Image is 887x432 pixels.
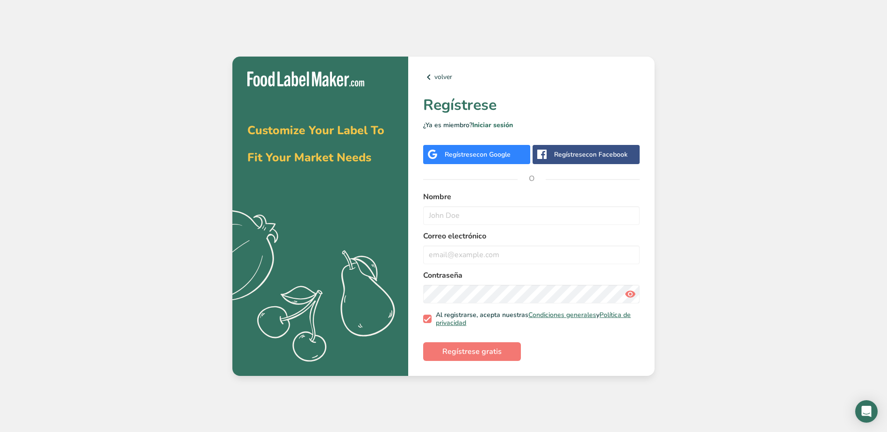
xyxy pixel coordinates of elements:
label: Correo electrónico [423,230,640,242]
span: Al registrarse, acepta nuestras y [432,311,636,327]
p: ¿Ya es miembro? [423,120,640,130]
div: Regístrese [554,150,627,159]
button: Regístrese gratis [423,342,521,361]
a: volver [423,72,640,83]
a: Condiciones generales [528,310,596,319]
span: Customize Your Label To Fit Your Market Needs [247,122,384,166]
input: email@example.com [423,245,640,264]
span: Regístrese gratis [442,346,502,357]
a: Política de privacidad [436,310,631,328]
label: Contraseña [423,270,640,281]
a: Iniciar sesión [472,121,513,130]
h1: Regístrese [423,94,640,116]
div: Open Intercom Messenger [855,400,878,423]
span: O [518,165,546,193]
img: Food Label Maker [247,72,364,87]
input: John Doe [423,206,640,225]
span: con Facebook [586,150,627,159]
label: Nombre [423,191,640,202]
span: con Google [476,150,511,159]
div: Regístrese [445,150,511,159]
